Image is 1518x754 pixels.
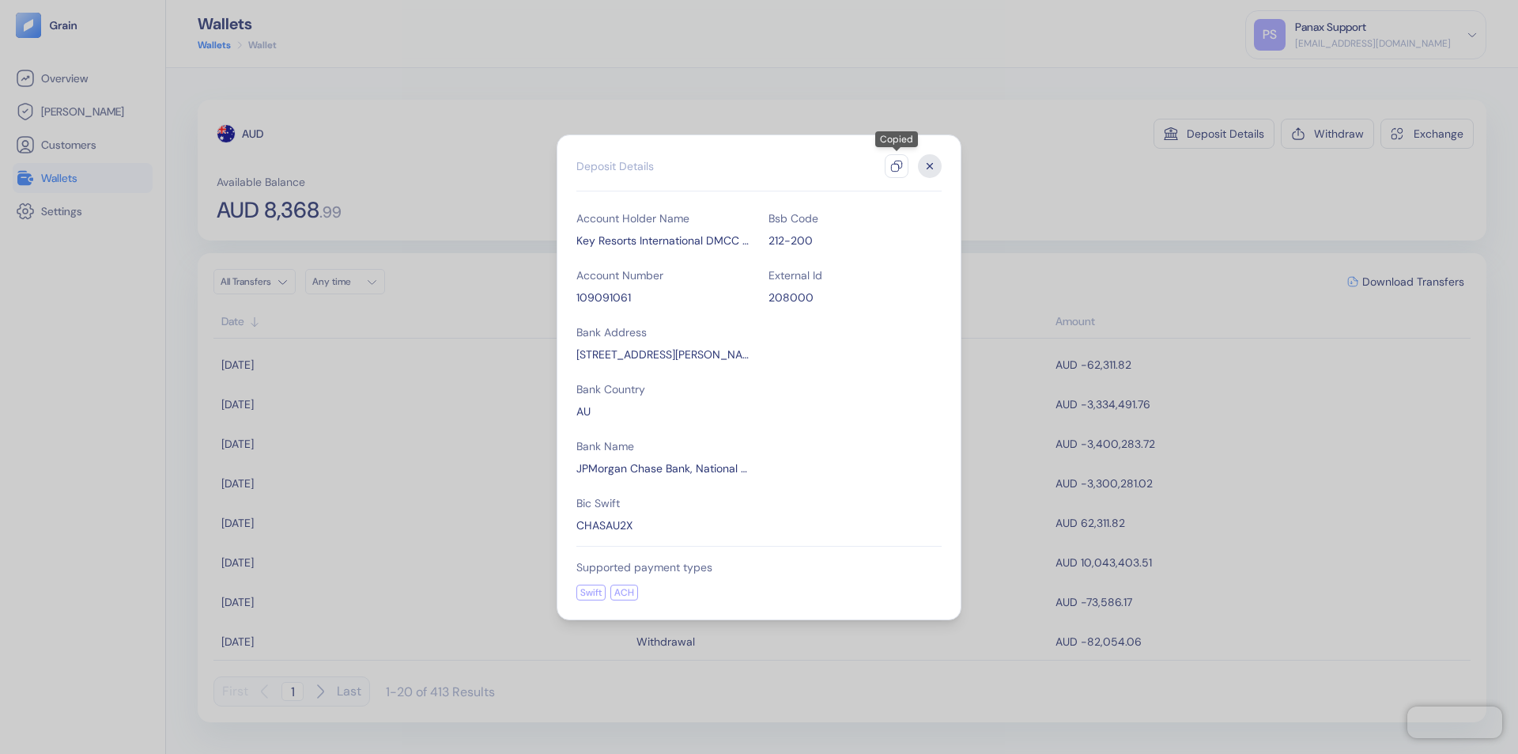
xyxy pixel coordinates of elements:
div: Bsb Code [768,210,942,226]
div: JPMorgan Chase Bank, National Association [576,460,750,476]
div: CHASAU2X [576,517,750,533]
div: AU [576,404,750,419]
div: Bank Name [576,438,750,454]
div: Bank Country [576,381,750,397]
div: Account Holder Name [576,210,750,226]
div: 109091061 [576,290,750,305]
div: Key Resorts International DMCC TransferMate [576,233,750,248]
div: External Id [768,267,942,283]
div: Level 35, 259 George St, Sydney, New South Wales 2000, Australia [576,347,750,362]
div: ACH [610,585,638,601]
div: Account Number [576,267,750,283]
div: Bank Address [576,324,750,340]
div: 208000 [768,290,942,305]
div: Swift [576,585,606,601]
div: 212-200 [768,233,942,248]
div: Supported payment types [576,559,942,575]
div: Copied [875,131,918,147]
div: Deposit Details [576,158,654,174]
div: Bic Swift [576,495,750,511]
